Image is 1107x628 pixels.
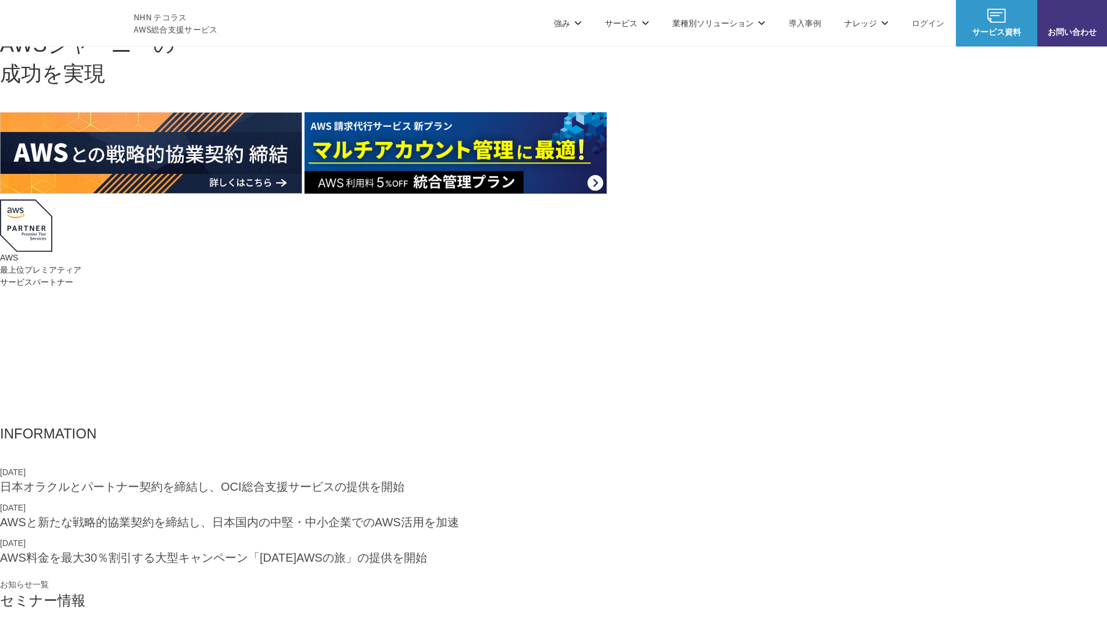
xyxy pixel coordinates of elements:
[912,17,944,29] a: ログイン
[17,9,218,37] a: AWS総合支援サービス C-Chorus NHN テコラスAWS総合支援サービス
[134,11,218,35] span: NHN テコラス AWS総合支援サービス
[1063,9,1081,23] img: お問い合わせ
[956,26,1037,38] span: サービス資料
[17,9,116,37] img: AWS総合支援サービス C-Chorus
[844,17,889,29] p: ナレッジ
[987,9,1006,23] img: AWS総合支援サービス C-Chorus サービス資料
[789,17,821,29] a: 導入事例
[605,17,649,29] p: サービス
[1037,26,1107,38] span: お問い合わせ
[304,112,607,194] img: AWS請求代行サービス 統合管理プラン
[554,17,582,29] p: 強み
[672,17,765,29] p: 業種別ソリューション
